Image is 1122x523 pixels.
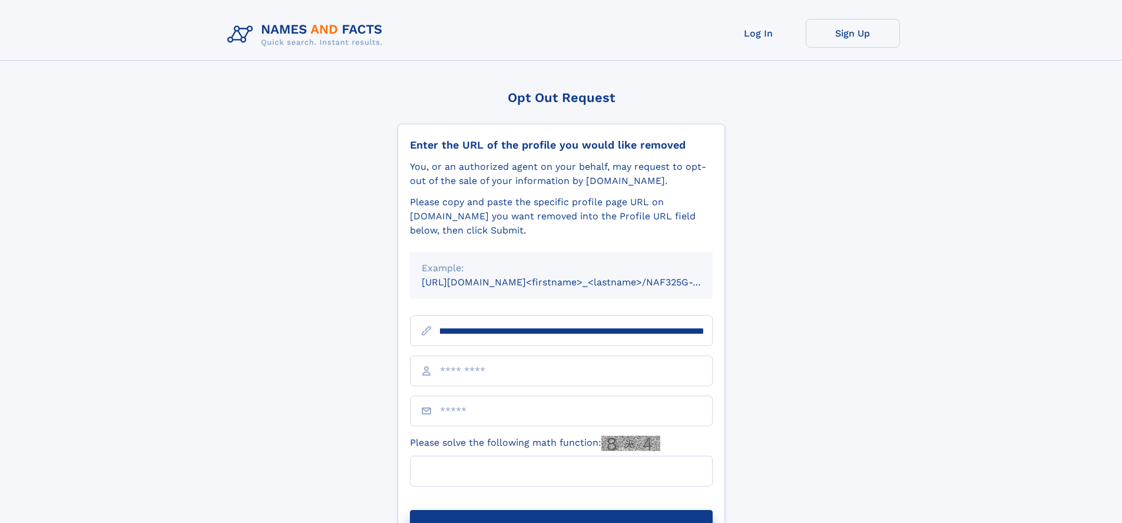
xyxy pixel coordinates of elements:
[398,90,725,105] div: Opt Out Request
[223,19,392,51] img: Logo Names and Facts
[422,277,735,288] small: [URL][DOMAIN_NAME]<firstname>_<lastname>/NAF325G-xxxxxxxx
[410,436,660,451] label: Please solve the following math function:
[410,160,713,188] div: You, or an authorized agent on your behalf, may request to opt-out of the sale of your informatio...
[422,261,701,275] div: Example:
[711,19,806,48] a: Log In
[806,19,900,48] a: Sign Up
[410,195,713,238] div: Please copy and paste the specific profile page URL on [DOMAIN_NAME] you want removed into the Pr...
[410,139,713,152] div: Enter the URL of the profile you would like removed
